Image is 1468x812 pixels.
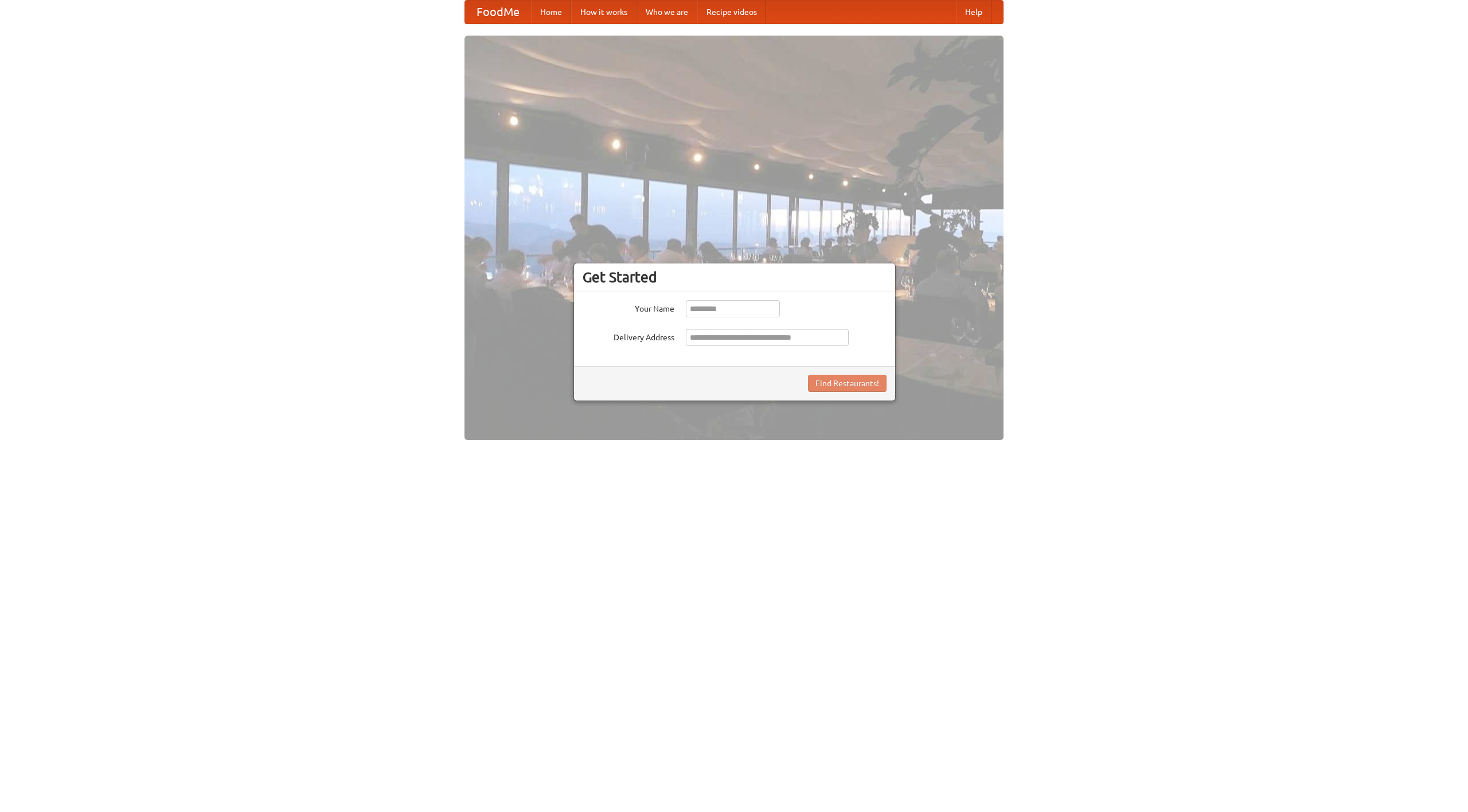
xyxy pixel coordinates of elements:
a: Recipe videos [697,1,766,24]
a: FoodMe [465,1,531,24]
label: Your Name [583,300,674,314]
a: Who we are [637,1,697,24]
label: Delivery Address [583,329,674,343]
a: Help [956,1,991,24]
h3: Get Started [583,269,887,286]
a: How it works [571,1,637,24]
a: Home [531,1,571,24]
button: Find Restaurants! [808,375,887,392]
